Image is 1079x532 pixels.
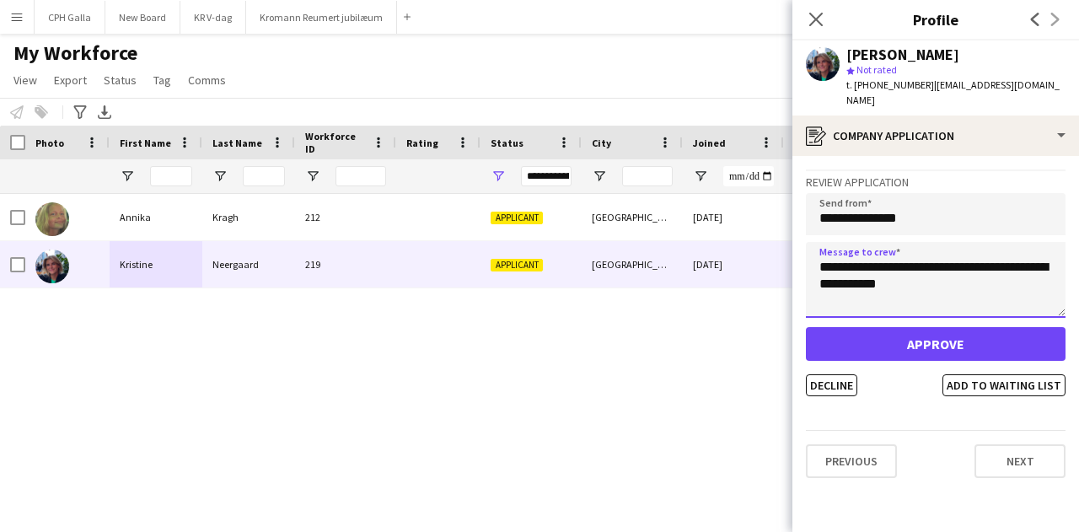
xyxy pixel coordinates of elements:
button: Open Filter Menu [305,169,320,184]
button: Approve [806,327,1066,361]
button: Kromann Reumert jubilæum [246,1,397,34]
a: View [7,69,44,91]
div: [GEOGRAPHIC_DATA] [582,194,683,240]
span: Rating [406,137,438,149]
div: [GEOGRAPHIC_DATA] [582,241,683,287]
div: Neergaard [202,241,295,287]
span: Tag [153,73,171,88]
div: [DATE] [683,194,784,240]
span: Last Name [212,137,262,149]
button: Open Filter Menu [693,169,708,184]
button: Open Filter Menu [491,169,506,184]
button: Decline [806,374,857,396]
span: Export [54,73,87,88]
h3: Profile [792,8,1079,30]
div: 219 [295,241,396,287]
input: Workforce ID Filter Input [336,166,386,186]
span: Status [104,73,137,88]
input: First Name Filter Input [150,166,192,186]
div: Kragh [202,194,295,240]
span: Comms [188,73,226,88]
div: Company application [792,116,1079,156]
a: Export [47,69,94,91]
a: Tag [147,69,178,91]
input: City Filter Input [622,166,673,186]
input: Joined Filter Input [723,166,774,186]
span: Status [491,137,523,149]
app-action-btn: Advanced filters [70,102,90,122]
div: Kristine [110,241,202,287]
span: View [13,73,37,88]
button: Previous [806,444,897,478]
div: [DATE] [683,241,784,287]
button: KR V-dag [180,1,246,34]
span: Workforce ID [305,130,366,155]
div: Annika [110,194,202,240]
button: Add to waiting list [942,374,1066,396]
span: First Name [120,137,171,149]
button: Next [974,444,1066,478]
a: Status [97,69,143,91]
input: Last Name Filter Input [243,166,285,186]
button: CPH Galla [35,1,105,34]
span: t. [PHONE_NUMBER] [846,78,934,91]
img: Annika Kragh [35,202,69,236]
button: Open Filter Menu [592,169,607,184]
span: | [EMAIL_ADDRESS][DOMAIN_NAME] [846,78,1060,106]
div: [PERSON_NAME] [846,47,959,62]
div: 212 [295,194,396,240]
a: Comms [181,69,233,91]
img: Kristine Neergaard [35,250,69,283]
span: Joined [693,137,726,149]
span: Photo [35,137,64,149]
button: Open Filter Menu [212,169,228,184]
span: Applicant [491,212,543,224]
h3: Review Application [806,175,1066,190]
span: City [592,137,611,149]
span: My Workforce [13,40,137,66]
span: Not rated [856,63,897,76]
button: Open Filter Menu [120,169,135,184]
button: New Board [105,1,180,34]
app-action-btn: Export XLSX [94,102,115,122]
span: Applicant [491,259,543,271]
